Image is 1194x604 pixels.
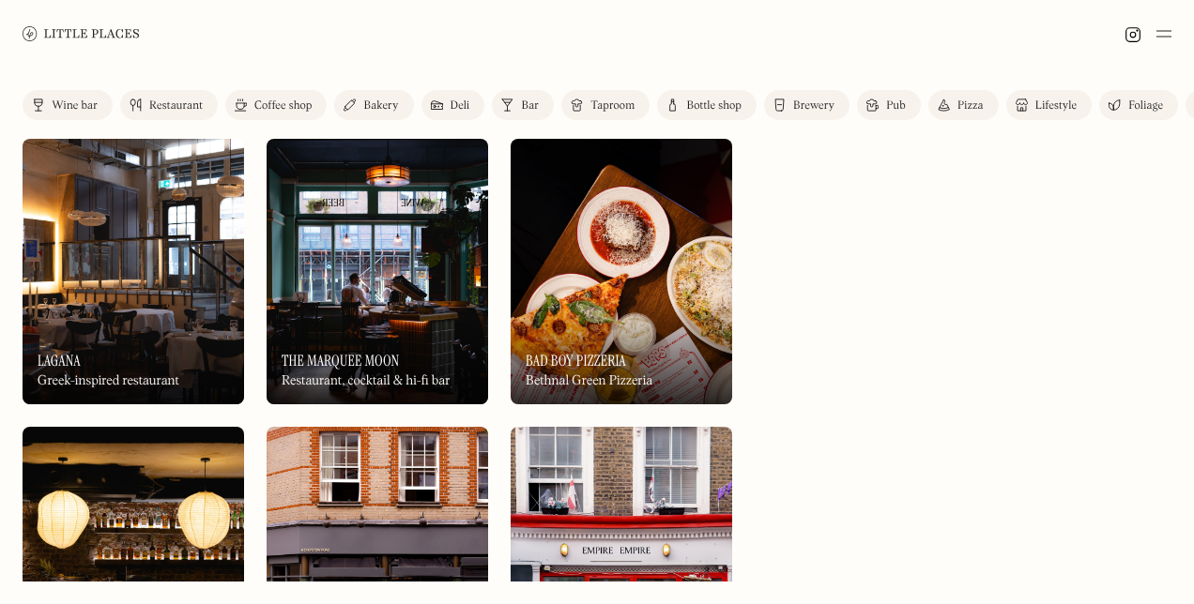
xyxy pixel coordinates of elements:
a: The Marquee MoonThe Marquee MoonThe Marquee MoonRestaurant, cocktail & hi-fi bar [267,139,488,404]
img: The Marquee Moon [267,139,488,404]
a: Wine bar [23,90,113,120]
a: LaganaLaganaLaganaGreek-inspired restaurant [23,139,244,404]
div: Bar [521,100,539,112]
div: Wine bar [52,100,98,112]
a: Bottle shop [657,90,757,120]
div: Pizza [957,100,984,112]
h3: The Marquee Moon [282,352,399,370]
a: Foliage [1099,90,1178,120]
div: Restaurant [149,100,203,112]
div: Greek-inspired restaurant [38,373,179,389]
div: Bottle shop [686,100,742,112]
a: Restaurant [120,90,218,120]
a: Taproom [561,90,650,120]
div: Pub [886,100,906,112]
h3: Lagana [38,352,81,370]
div: Foliage [1128,100,1163,112]
a: Deli [421,90,485,120]
a: Lifestyle [1006,90,1092,120]
div: Lifestyle [1035,100,1077,112]
a: Bar [492,90,554,120]
div: Bethnal Green Pizzeria [526,373,652,389]
img: Bad Boy Pizzeria [511,139,732,404]
a: Pizza [928,90,999,120]
div: Coffee shop [254,100,312,112]
div: Deli [451,100,470,112]
div: Brewery [793,100,834,112]
a: Pub [857,90,921,120]
a: Brewery [764,90,850,120]
div: Taproom [590,100,635,112]
a: Coffee shop [225,90,327,120]
img: Lagana [23,139,244,404]
a: Bad Boy PizzeriaBad Boy PizzeriaBad Boy PizzeriaBethnal Green Pizzeria [511,139,732,404]
a: Bakery [334,90,413,120]
div: Bakery [363,100,398,112]
div: Restaurant, cocktail & hi-fi bar [282,373,451,389]
h3: Bad Boy Pizzeria [526,352,626,370]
